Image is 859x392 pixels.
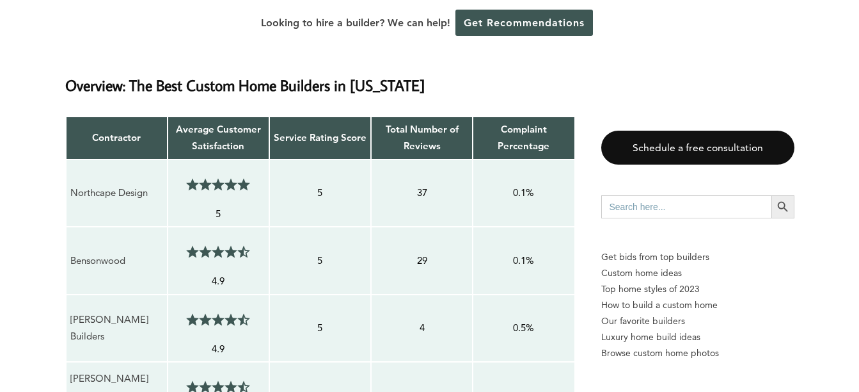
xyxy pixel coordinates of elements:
p: 5 [274,184,366,201]
input: Search here... [601,195,771,218]
strong: Average Customer Satisfaction [176,123,261,152]
p: 0.5% [477,320,570,336]
p: 5 [274,320,366,336]
p: 4.9 [172,273,265,290]
strong: Complaint Percentage [498,123,549,152]
a: Schedule a free consultation [601,131,794,165]
a: Browse custom home photos [601,345,794,361]
a: Custom home ideas [601,265,794,281]
a: Our favorite builders [601,313,794,329]
a: How to build a custom home [601,297,794,313]
p: 37 [375,184,468,201]
strong: Total Number of Reviews [386,123,459,152]
p: 29 [375,252,468,269]
p: 0.1% [477,252,570,269]
p: Bensonwood [70,252,163,269]
p: 5 [172,206,265,222]
strong: Service Rating Score [274,131,366,143]
p: 4.9 [172,341,265,357]
svg: Search [776,200,790,214]
p: 5 [274,252,366,269]
p: Northcape Design [70,184,163,201]
p: 4 [375,320,468,336]
strong: Contractor [92,131,141,143]
p: Get bids from top builders [601,249,794,265]
a: Get Recommendations [455,10,593,36]
p: 0.1% [477,184,570,201]
a: Luxury home build ideas [601,329,794,345]
a: Top home styles of 2023 [601,281,794,297]
p: [PERSON_NAME] Builders [70,311,163,345]
strong: Overview: The Best Custom Home Builders in [US_STATE] [65,75,425,95]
